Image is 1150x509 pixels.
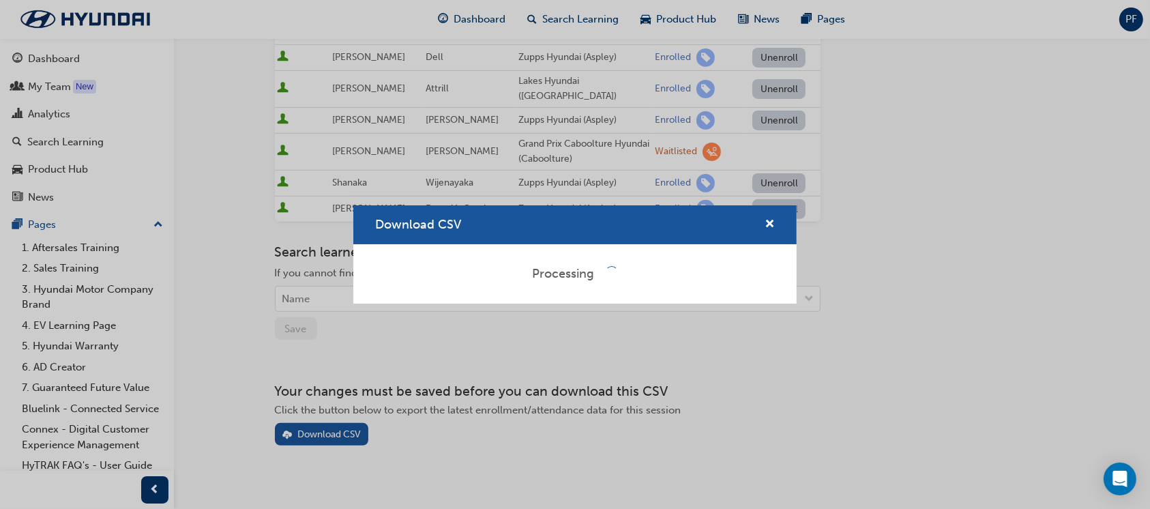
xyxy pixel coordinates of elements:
[533,266,595,282] div: Processing
[765,219,775,231] span: cross-icon
[353,205,797,304] div: Download CSV
[765,216,775,233] button: cross-icon
[375,217,461,232] span: Download CSV
[1104,463,1136,495] div: Open Intercom Messenger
